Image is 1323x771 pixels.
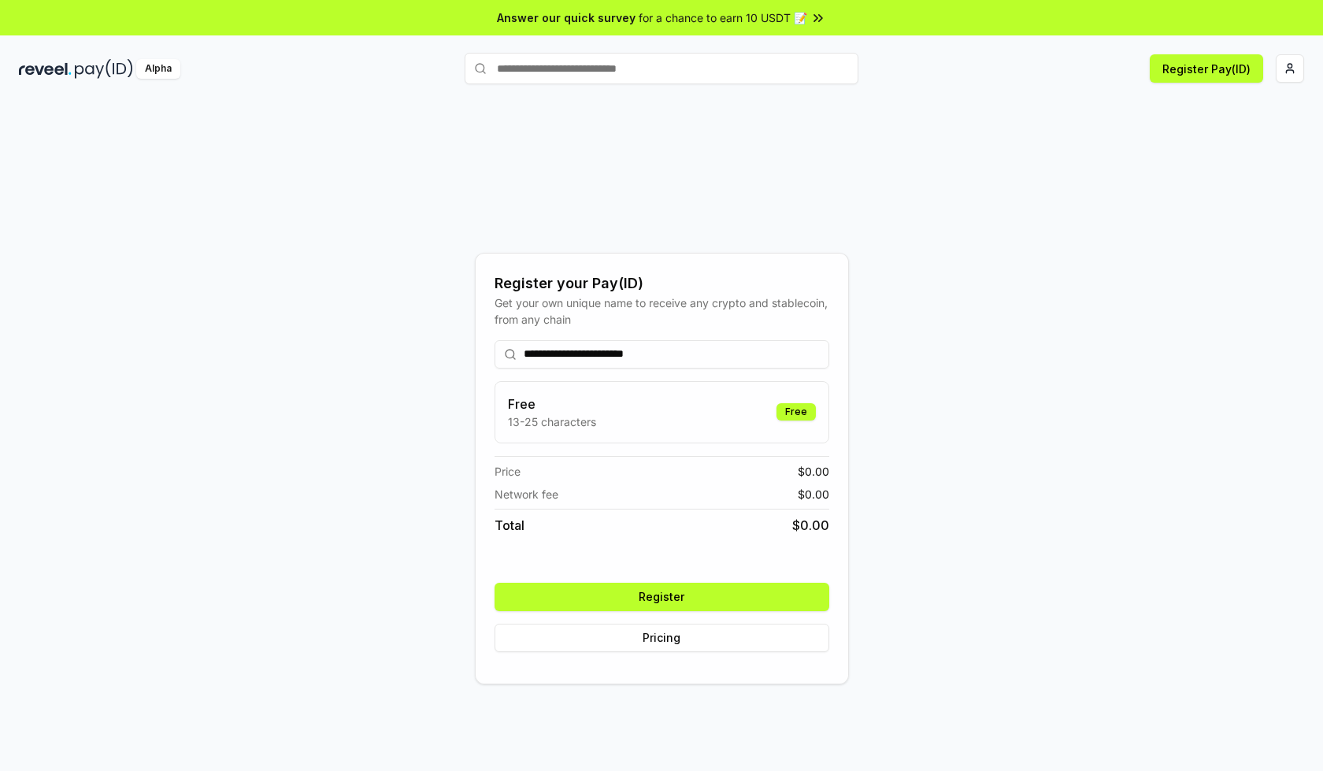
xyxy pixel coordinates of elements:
img: pay_id [75,59,133,79]
span: $ 0.00 [798,486,829,502]
div: Get your own unique name to receive any crypto and stablecoin, from any chain [495,295,829,328]
span: Total [495,516,524,535]
div: Alpha [136,59,180,79]
span: $ 0.00 [792,516,829,535]
button: Register [495,583,829,611]
span: $ 0.00 [798,463,829,480]
img: reveel_dark [19,59,72,79]
button: Pricing [495,624,829,652]
span: Network fee [495,486,558,502]
span: Price [495,463,521,480]
span: for a chance to earn 10 USDT 📝 [639,9,807,26]
h3: Free [508,395,596,413]
span: Answer our quick survey [497,9,636,26]
div: Register your Pay(ID) [495,272,829,295]
div: Free [776,403,816,421]
button: Register Pay(ID) [1150,54,1263,83]
p: 13-25 characters [508,413,596,430]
